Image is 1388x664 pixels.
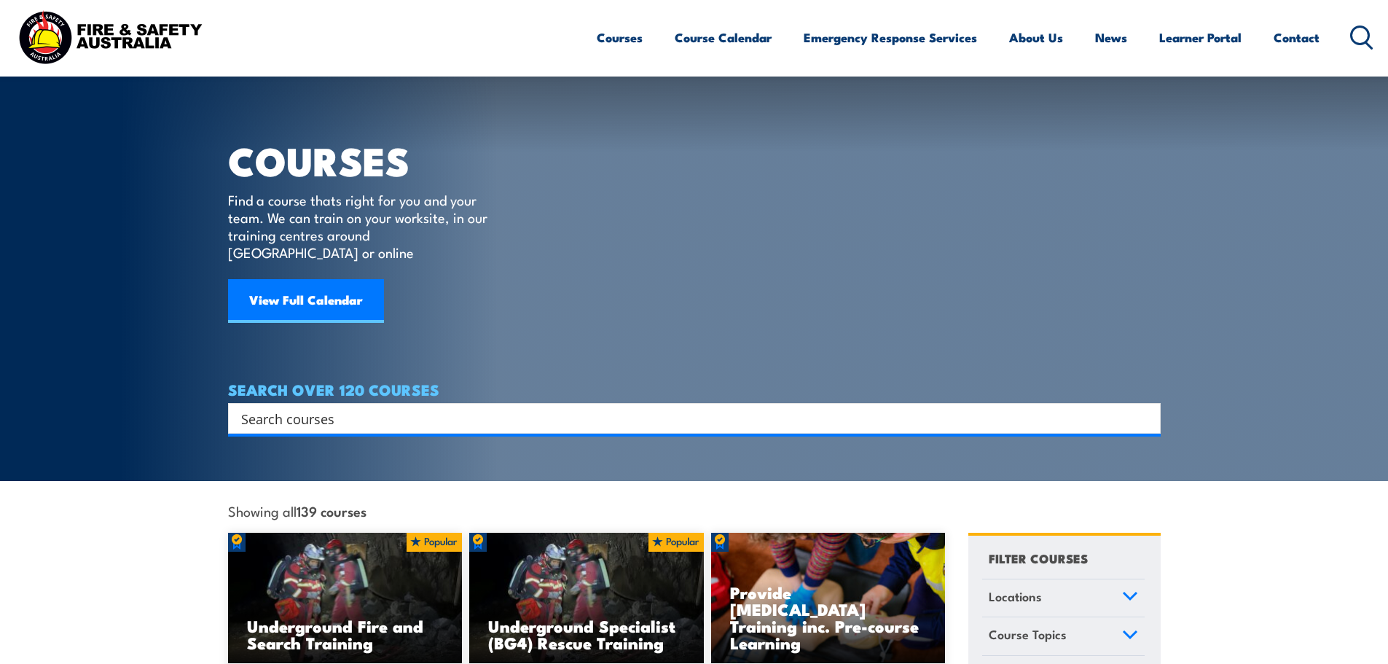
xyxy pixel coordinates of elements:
h3: Underground Specialist (BG4) Rescue Training [488,617,685,651]
a: Courses [597,18,643,57]
h1: COURSES [228,143,509,177]
form: Search form [244,408,1132,429]
a: Underground Specialist (BG4) Rescue Training [469,533,704,664]
span: Course Topics [989,625,1067,644]
h3: Provide [MEDICAL_DATA] Training inc. Pre-course Learning [730,584,927,651]
h3: Underground Fire and Search Training [247,617,444,651]
a: Course Calendar [675,18,772,57]
a: View Full Calendar [228,279,384,323]
img: Low Voltage Rescue and Provide CPR [711,533,946,664]
a: Course Topics [982,617,1145,655]
a: Contact [1274,18,1320,57]
img: Underground mine rescue [228,533,463,664]
input: Search input [241,407,1129,429]
strong: 139 courses [297,501,366,520]
a: About Us [1009,18,1063,57]
p: Find a course thats right for you and your team. We can train on your worksite, in our training c... [228,191,494,261]
a: Provide [MEDICAL_DATA] Training inc. Pre-course Learning [711,533,946,664]
span: Showing all [228,503,366,518]
a: News [1095,18,1127,57]
img: Underground mine rescue [469,533,704,664]
h4: SEARCH OVER 120 COURSES [228,381,1161,397]
a: Locations [982,579,1145,617]
a: Underground Fire and Search Training [228,533,463,664]
button: Search magnifier button [1135,408,1156,429]
a: Learner Portal [1159,18,1242,57]
a: Emergency Response Services [804,18,977,57]
h4: FILTER COURSES [989,548,1088,568]
span: Locations [989,587,1042,606]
